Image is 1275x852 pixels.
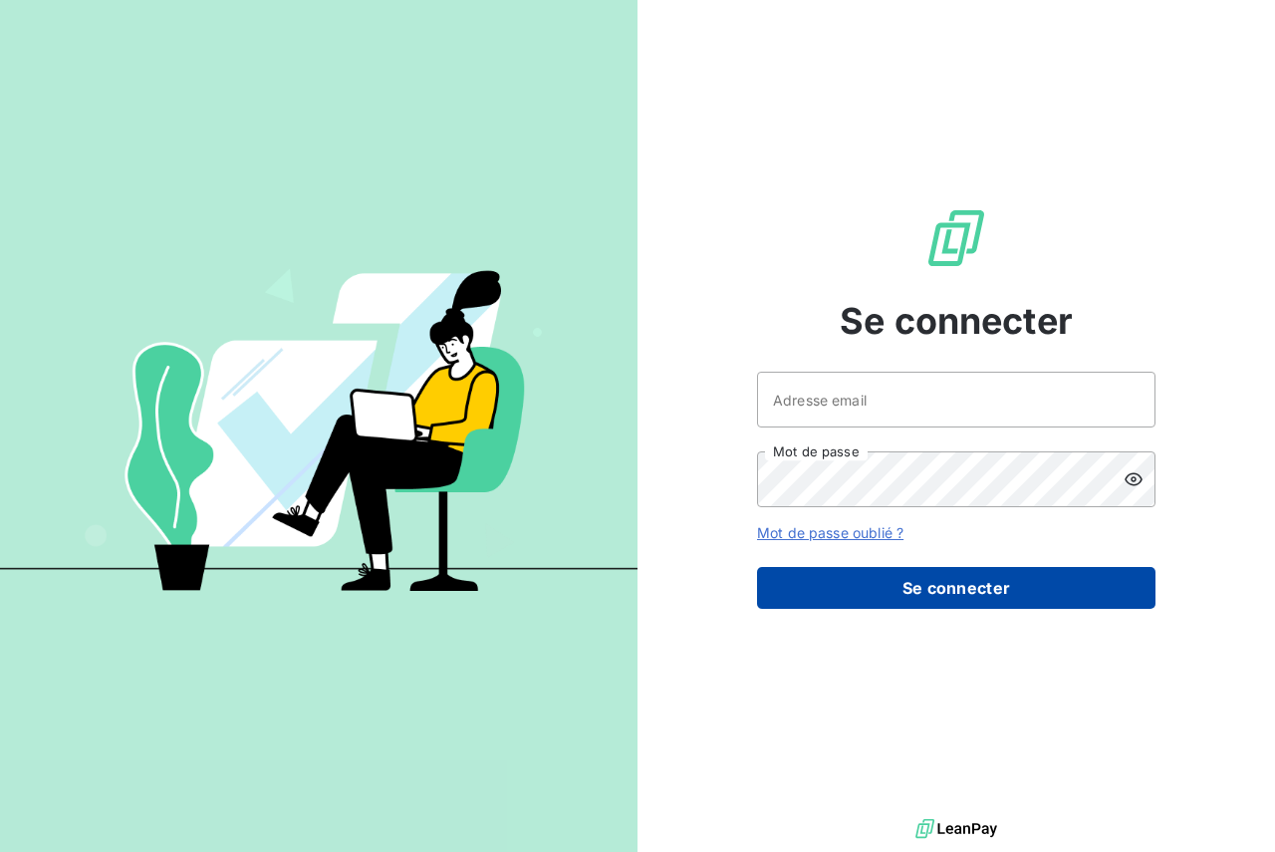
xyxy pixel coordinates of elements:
a: Mot de passe oublié ? [757,524,903,541]
input: placeholder [757,372,1155,427]
span: Se connecter [840,294,1073,348]
img: Logo LeanPay [924,206,988,270]
button: Se connecter [757,567,1155,609]
img: logo [915,814,997,844]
